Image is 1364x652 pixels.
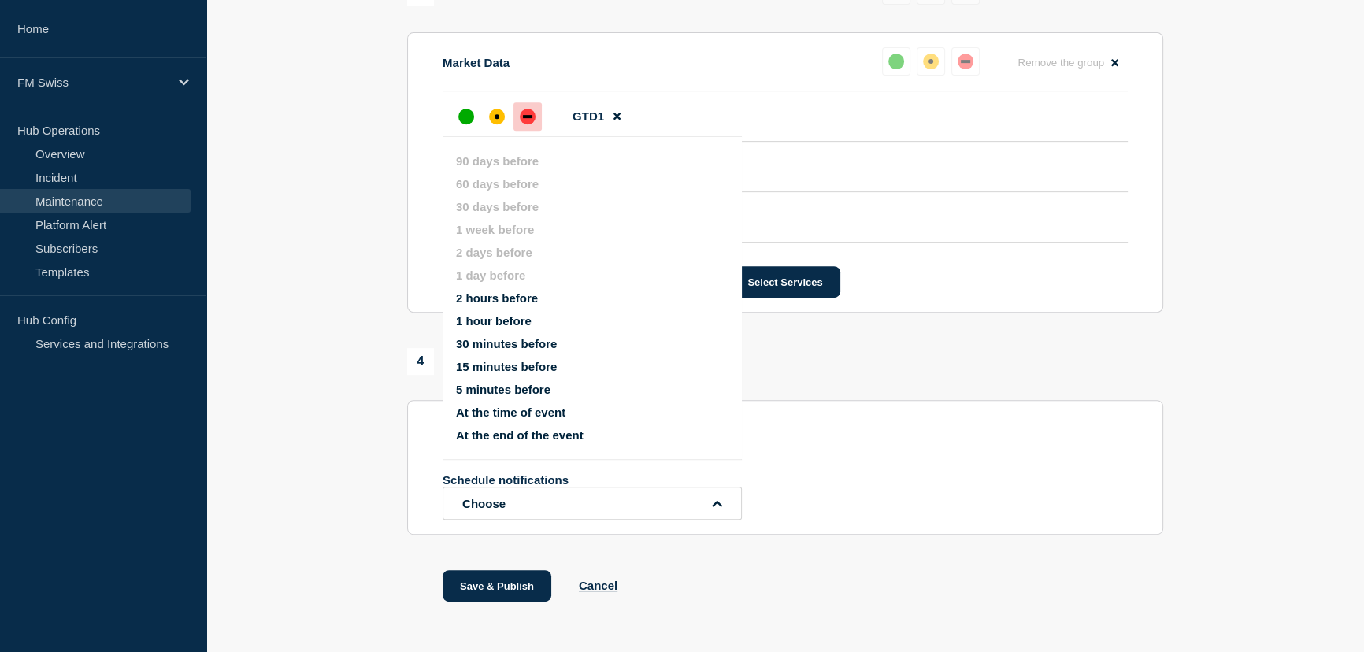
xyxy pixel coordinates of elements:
span: GTD1 [573,109,604,123]
button: Save & Publish [443,570,551,602]
button: down [951,47,980,76]
button: 5 minutes before [456,383,550,396]
button: 15 minutes before [456,360,557,373]
button: up [882,47,910,76]
div: down [520,109,536,124]
button: open dropdown [443,487,742,520]
div: affected [489,109,505,124]
button: Cancel [579,579,617,592]
button: 2 days before [456,246,532,259]
div: affected [923,54,939,69]
div: down [958,54,973,69]
button: affected [917,47,945,76]
span: 4 [407,348,434,375]
span: Remove the group [1017,57,1104,69]
div: up [458,109,474,124]
button: At the time of event [456,406,565,419]
p: FM Swiss [17,76,169,89]
button: 90 days before [456,154,539,168]
button: 30 minutes before [456,337,557,350]
button: 60 days before [456,177,539,191]
div: Notifications [407,348,528,375]
button: 1 hour before [456,314,532,328]
p: Schedule notifications [443,473,695,487]
button: Remove the group [1008,47,1128,78]
button: 30 days before [456,200,539,213]
button: 1 day before [456,269,525,282]
div: up [888,54,904,69]
button: Select Services [730,266,840,298]
button: 1 week before [456,223,534,236]
button: 2 hours before [456,291,538,305]
p: Market Data [443,56,510,69]
button: At the end of the event [456,428,584,442]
